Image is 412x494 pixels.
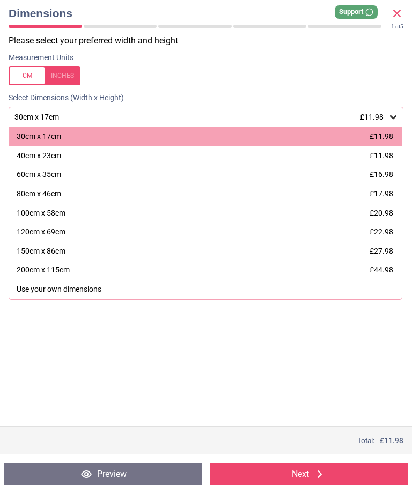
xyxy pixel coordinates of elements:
[17,131,61,142] div: 30cm x 17cm
[17,227,65,238] div: 120cm x 69cm
[17,169,61,180] div: 60cm x 35cm
[380,436,403,446] span: £
[370,151,393,160] span: £11.98
[9,436,403,446] div: Total:
[17,284,101,295] div: Use your own dimensions
[370,209,393,217] span: £20.98
[17,151,61,161] div: 40cm x 23cm
[17,265,70,276] div: 200cm x 115cm
[4,463,202,485] button: Preview
[384,436,403,445] span: 11.98
[370,170,393,179] span: £16.98
[17,246,65,257] div: 150cm x 86cm
[17,189,61,200] div: 80cm x 46cm
[370,132,393,141] span: £11.98
[13,113,388,122] div: 30cm x 17cm
[17,208,65,219] div: 100cm x 58cm
[210,463,408,485] button: Next
[370,227,393,236] span: £22.98
[9,53,73,63] label: Measurement Units
[9,35,412,47] p: Please select your preferred width and height
[391,23,403,31] div: of 5
[9,5,391,21] span: Dimensions
[391,24,394,30] span: 1
[370,266,393,274] span: £44.98
[370,189,393,198] span: £17.98
[360,113,384,121] span: £11.98
[370,247,393,255] span: £27.98
[335,5,378,19] div: Support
